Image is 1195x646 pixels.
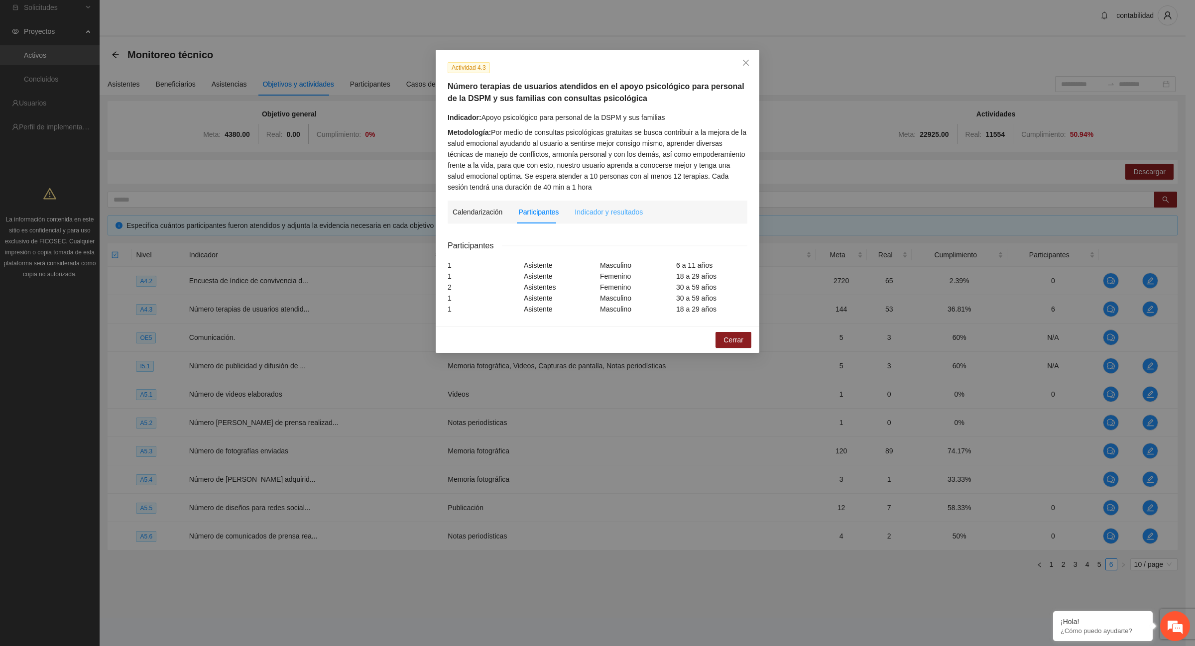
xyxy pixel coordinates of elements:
[445,293,521,304] div: 1
[521,293,597,304] div: Asistente
[58,133,137,233] span: Estamos en línea.
[163,5,187,29] div: Minimizar ventana de chat en vivo
[448,81,747,105] h5: Número terapias de usuarios atendidos en el apoyo psicológico para personal de la DSPM y sus fami...
[5,272,190,307] textarea: Escriba su mensaje y pulse “Intro”
[448,127,747,193] div: Por medio de consultas psicológicas gratuitas se busca contribuir a la mejora de la salud emocion...
[448,62,490,73] span: Actividad 4.3
[575,207,643,217] div: Indicador y resultados
[674,282,750,293] div: 30 a 59 años
[453,207,502,217] div: Calendarización
[742,59,750,67] span: close
[448,128,491,136] strong: Metodología:
[674,271,750,282] div: 18 a 29 años
[445,282,521,293] div: 2
[448,113,481,121] strong: Indicador:
[597,293,674,304] div: Masculino
[597,271,674,282] div: Femenino
[723,334,743,345] span: Cerrar
[445,260,521,271] div: 1
[597,304,674,315] div: Masculino
[445,271,521,282] div: 1
[674,304,750,315] div: 18 a 29 años
[445,304,521,315] div: 1
[521,304,597,315] div: Asistente
[597,260,674,271] div: Masculino
[1061,627,1145,635] p: ¿Cómo puedo ayudarte?
[1061,618,1145,626] div: ¡Hola!
[732,50,759,77] button: Close
[521,282,597,293] div: Asistentes
[521,271,597,282] div: Asistente
[597,282,674,293] div: Femenino
[448,241,494,250] span: Participantes
[674,260,750,271] div: 6 a 11 años
[518,207,559,217] div: Participantes
[521,260,597,271] div: Asistente
[52,51,167,64] div: Chatee con nosotros ahora
[674,293,750,304] div: 30 a 59 años
[716,332,751,348] button: Cerrar
[448,112,747,123] div: Apoyo psicológico para personal de la DSPM y sus familias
